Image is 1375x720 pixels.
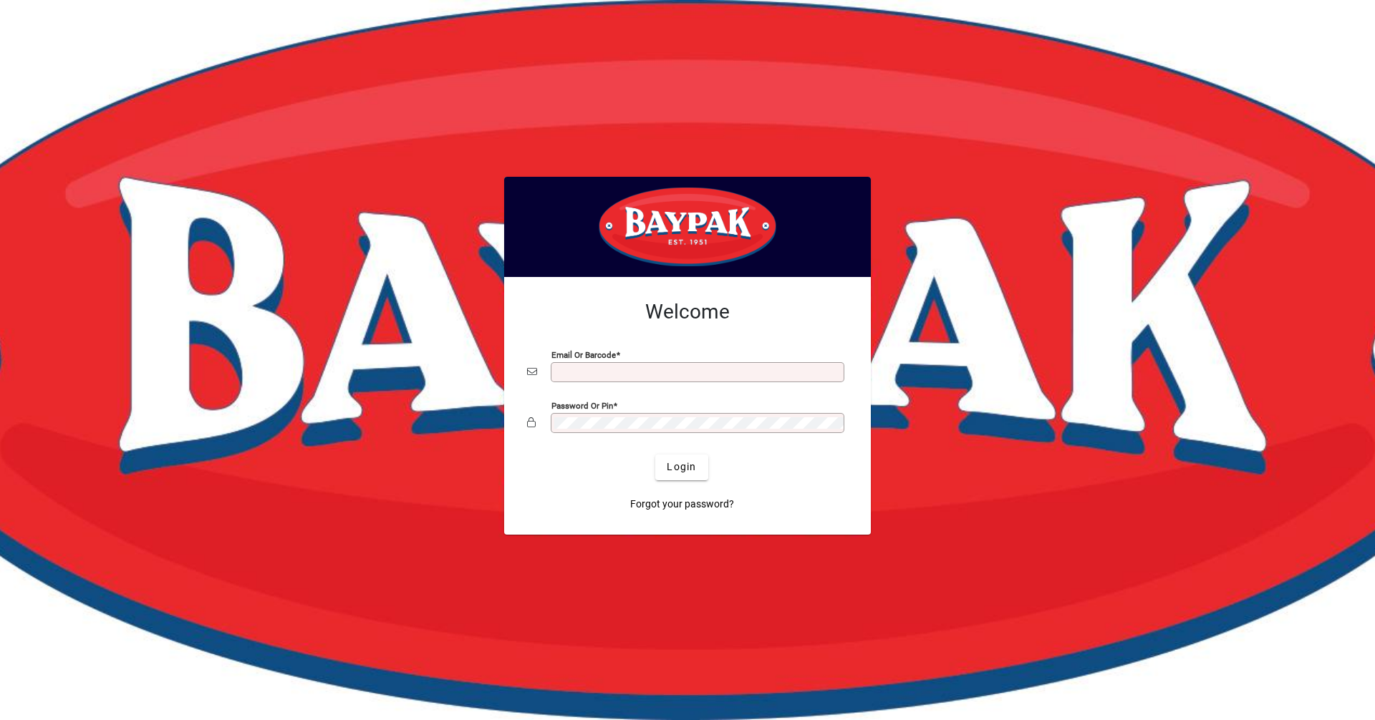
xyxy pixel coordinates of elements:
[655,454,708,480] button: Login
[630,497,734,512] span: Forgot your password?
[667,459,696,475] span: Login
[527,300,848,324] h2: Welcome
[551,400,613,410] mat-label: Password or Pin
[624,492,740,517] a: Forgot your password?
[551,349,616,359] mat-label: Email or Barcode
